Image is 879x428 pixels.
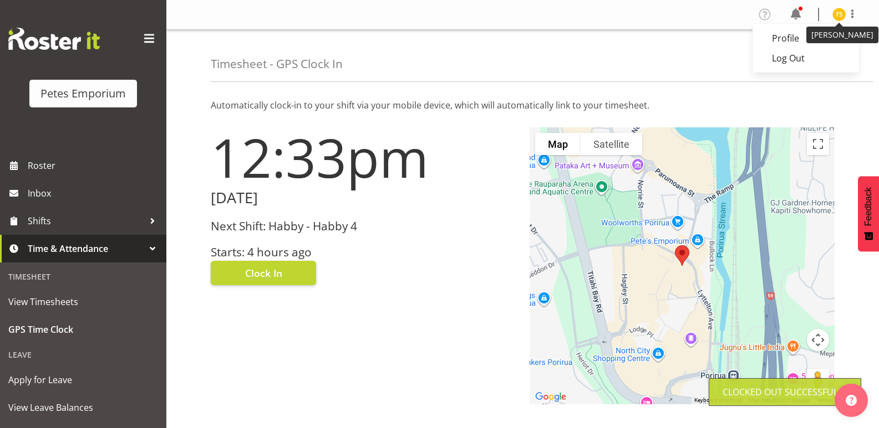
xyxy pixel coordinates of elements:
h2: [DATE] [211,189,516,207]
a: Open this area in Google Maps (opens a new window) [532,390,569,404]
span: Clock In [245,266,282,280]
img: help-xxl-2.png [846,395,857,406]
div: Timesheet [3,265,164,288]
button: Toggle fullscreen view [807,133,829,155]
span: Time & Attendance [28,240,144,257]
h4: Timesheet - GPS Clock In [211,58,343,70]
span: GPS Time Clock [8,321,158,338]
button: Clock In [211,261,316,285]
img: Rosterit website logo [8,28,100,50]
div: Leave [3,343,164,366]
span: View Timesheets [8,293,158,310]
button: Show satellite imagery [581,133,642,155]
img: Google [532,390,569,404]
p: Automatically clock-in to your shift via your mobile device, which will automatically link to you... [211,99,835,112]
h3: Starts: 4 hours ago [211,246,516,259]
h1: 12:33pm [211,127,516,187]
div: Clocked out Successfully [723,385,847,399]
h3: Next Shift: Habby - Habby 4 [211,220,516,233]
span: Roster [28,157,161,174]
a: Log Out [753,48,859,68]
button: Feedback - Show survey [858,176,879,251]
span: Apply for Leave [8,372,158,388]
a: GPS Time Clock [3,316,164,343]
span: Feedback [863,187,873,226]
span: Inbox [28,185,161,202]
a: Profile [753,28,859,48]
img: tamara-straker11292.jpg [832,8,846,21]
button: Keyboard shortcuts [694,396,742,404]
a: View Leave Balances [3,394,164,421]
span: View Leave Balances [8,399,158,416]
a: Apply for Leave [3,366,164,394]
button: Map camera controls [807,329,829,351]
button: Drag Pegman onto the map to open Street View [807,369,829,391]
a: View Timesheets [3,288,164,316]
span: Shifts [28,213,144,229]
div: Petes Emporium [40,85,126,102]
button: Show street map [535,133,581,155]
